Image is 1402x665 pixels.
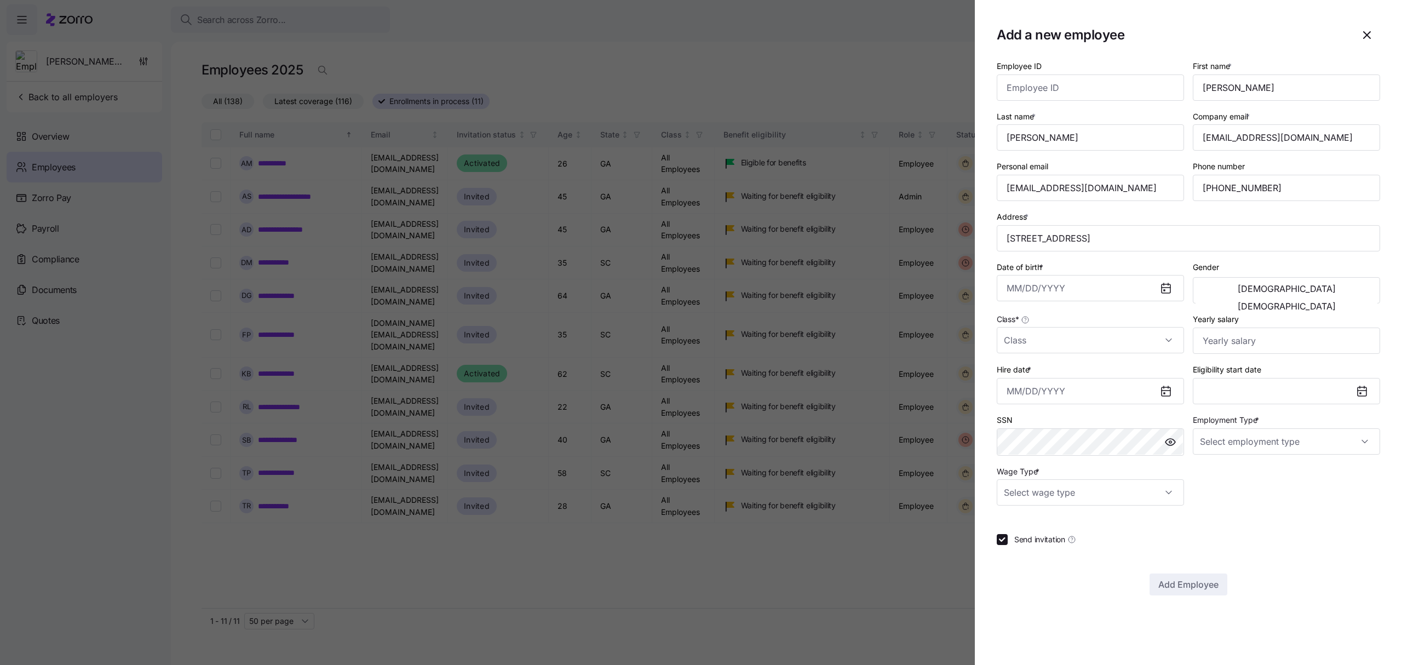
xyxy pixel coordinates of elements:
input: First name [1193,74,1380,101]
input: Select wage type [997,479,1184,506]
label: Eligibility start date [1193,364,1261,376]
label: Yearly salary [1193,313,1239,325]
input: MM/DD/YYYY [997,378,1184,404]
input: Company email [1193,124,1380,151]
input: Address [997,225,1380,251]
h1: Add a new employee [997,26,1124,43]
span: [DEMOGRAPHIC_DATA] [1238,302,1336,311]
label: Hire date [997,364,1033,376]
label: Employee ID [997,60,1042,72]
button: Add Employee [1150,574,1227,595]
label: SSN [997,414,1013,426]
label: Personal email [997,160,1048,173]
span: Class * [997,314,1019,325]
label: Employment Type [1193,414,1261,426]
label: Company email [1193,111,1252,123]
label: Address [997,211,1031,223]
input: Class [997,327,1184,353]
label: Phone number [1193,160,1245,173]
label: Gender [1193,261,1219,273]
span: Add Employee [1158,578,1219,591]
label: First name [1193,60,1234,72]
input: Last name [997,124,1184,151]
input: Select employment type [1193,428,1380,455]
label: Last name [997,111,1038,123]
span: [DEMOGRAPHIC_DATA] [1238,284,1336,293]
input: MM/DD/YYYY [997,275,1184,301]
input: Yearly salary [1193,328,1380,354]
input: Phone number [1193,175,1380,201]
label: Wage Type [997,466,1042,478]
input: Employee ID [997,74,1184,101]
label: Date of birth [997,261,1045,273]
input: Personal email [997,175,1184,201]
span: Send invitation [1014,534,1065,545]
